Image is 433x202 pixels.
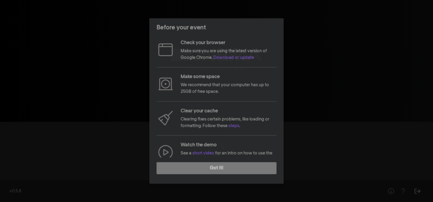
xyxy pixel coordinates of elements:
p: Make some space [180,73,276,81]
p: Clearing fixes certain problems, like loading or formatting. Follow these . [180,116,276,129]
p: Check your browser [180,39,276,47]
p: See a for an intro on how to use the Kinema Offline Player. [180,150,276,164]
p: Make sure you are using the latest version of Google Chrome. [180,47,276,61]
button: Got it! [157,162,277,174]
p: Clear your cache [180,108,276,115]
p: We recommend that your computer has up to 25GB of free space. [180,82,276,95]
a: steps [229,124,239,128]
p: Watch the demo [180,142,276,149]
a: short video [192,151,214,155]
header: Before your event [149,18,284,37]
a: Download or update [213,56,254,60]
